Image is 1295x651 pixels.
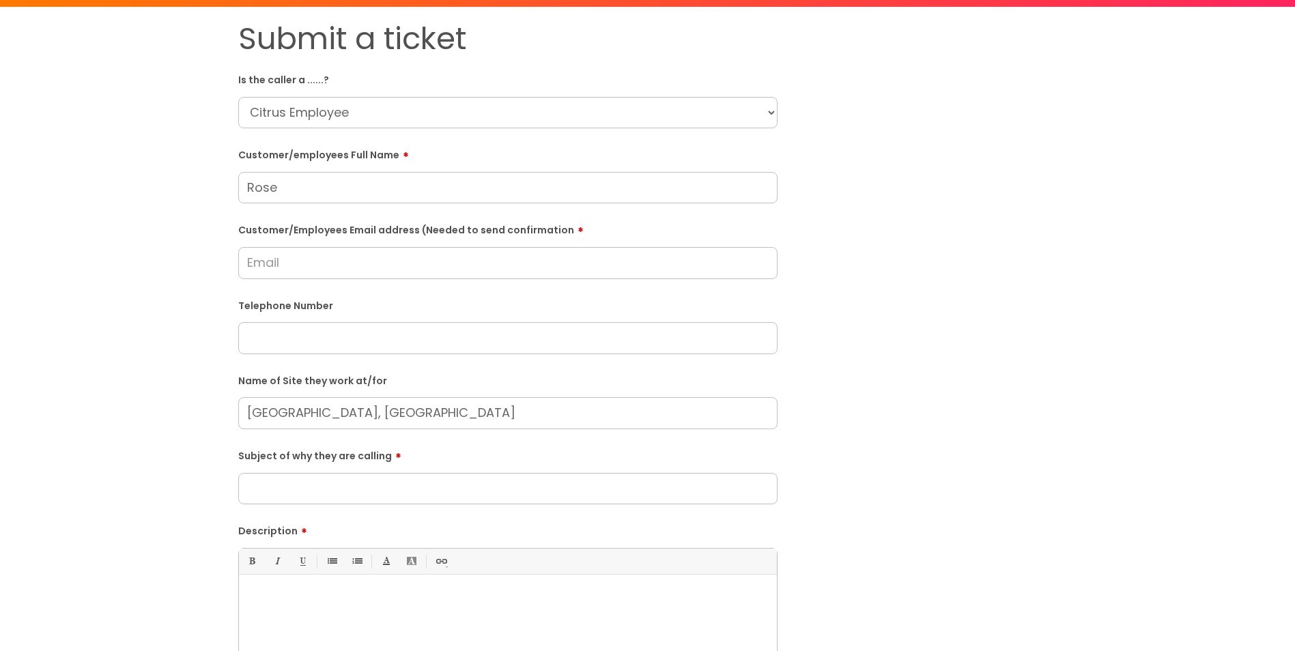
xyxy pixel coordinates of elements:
label: Customer/Employees Email address (Needed to send confirmation [238,220,778,236]
a: Underline(Ctrl-U) [294,553,311,570]
a: Bold (Ctrl-B) [243,553,260,570]
input: Email [238,247,778,278]
label: Description [238,521,778,537]
a: 1. Ordered List (Ctrl-Shift-8) [348,553,365,570]
label: Telephone Number [238,298,778,312]
a: Link [432,553,449,570]
label: Is the caller a ......? [238,72,778,86]
label: Subject of why they are calling [238,446,778,462]
a: Font Color [378,553,395,570]
a: • Unordered List (Ctrl-Shift-7) [323,553,340,570]
label: Customer/employees Full Name [238,145,778,161]
h1: Submit a ticket [238,20,778,57]
a: Back Color [403,553,420,570]
label: Name of Site they work at/for [238,373,778,387]
a: Italic (Ctrl-I) [268,553,285,570]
